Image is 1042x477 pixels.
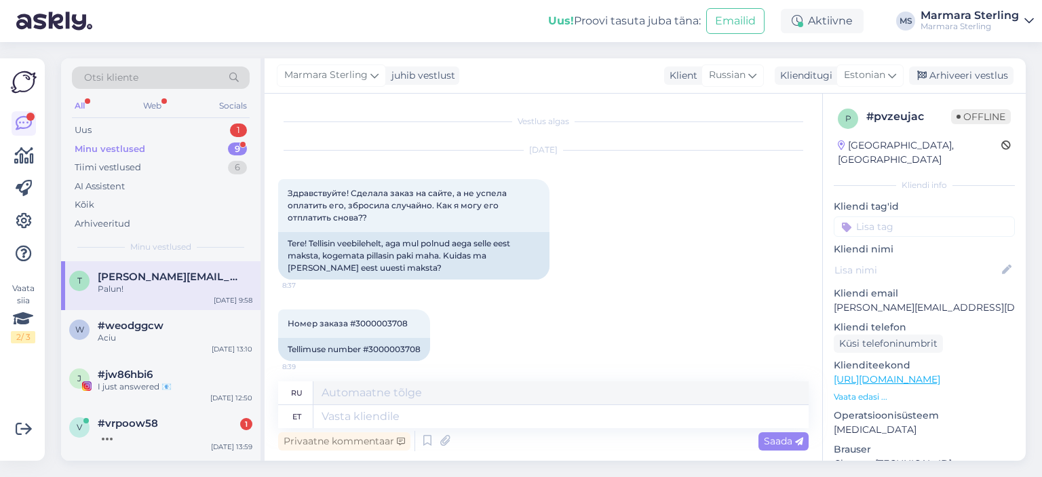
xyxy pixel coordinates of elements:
[951,109,1011,124] span: Offline
[278,144,809,156] div: [DATE]
[834,442,1015,457] p: Brauser
[72,97,88,115] div: All
[11,282,35,343] div: Vaata siia
[834,301,1015,315] p: [PERSON_NAME][EMAIL_ADDRESS][DOMAIN_NAME]
[845,113,851,123] span: p
[211,442,252,452] div: [DATE] 13:59
[834,391,1015,403] p: Vaata edasi ...
[98,381,252,393] div: I just answered 📧
[216,97,250,115] div: Socials
[288,318,408,328] span: Номер заказа #3000003708
[98,332,252,344] div: Aciu
[781,9,864,33] div: Aktiivne
[77,373,81,383] span: j
[664,69,697,83] div: Klient
[77,275,82,286] span: t
[84,71,138,85] span: Otsi kliente
[548,14,574,27] b: Uus!
[98,320,163,332] span: #weodggcw
[75,180,125,193] div: AI Assistent
[834,457,1015,471] p: Chrome [TECHNICAL_ID]
[75,142,145,156] div: Minu vestlused
[834,320,1015,335] p: Kliendi telefon
[278,338,430,361] div: Tellimuse number #3000003708
[228,142,247,156] div: 9
[212,344,252,354] div: [DATE] 13:10
[834,408,1015,423] p: Operatsioonisüsteem
[11,69,37,95] img: Askly Logo
[909,66,1014,85] div: Arhiveeri vestlus
[98,417,158,430] span: #vrpoow58
[228,161,247,174] div: 6
[11,331,35,343] div: 2 / 3
[838,138,1001,167] div: [GEOGRAPHIC_DATA], [GEOGRAPHIC_DATA]
[834,242,1015,256] p: Kliendi nimi
[284,68,368,83] span: Marmara Sterling
[866,109,951,125] div: # pvzeujac
[240,418,252,430] div: 1
[834,335,943,353] div: Küsi telefoninumbrit
[548,13,701,29] div: Proovi tasuta juba täna:
[834,373,940,385] a: [URL][DOMAIN_NAME]
[292,405,301,428] div: et
[764,435,803,447] span: Saada
[834,286,1015,301] p: Kliendi email
[709,68,746,83] span: Russian
[834,423,1015,437] p: [MEDICAL_DATA]
[896,12,915,31] div: MS
[921,10,1019,21] div: Marmara Sterling
[98,271,239,283] span: tanya-solnce5@mail.ru
[230,123,247,137] div: 1
[75,217,130,231] div: Arhiveeritud
[921,10,1034,32] a: Marmara SterlingMarmara Sterling
[288,188,509,223] span: Здравствуйте! Сделала заказ на сайте, а не успела оплатить его, збросила случайно. Как я могу его...
[282,280,333,290] span: 8:37
[140,97,164,115] div: Web
[775,69,832,83] div: Klienditugi
[278,232,549,280] div: Tere! Tellisin veebilehelt, aga mul polnud aega selle eest maksta, kogemata pillasin paki maha. K...
[921,21,1019,32] div: Marmara Sterling
[130,241,191,253] span: Minu vestlused
[844,68,885,83] span: Estonian
[75,161,141,174] div: Tiimi vestlused
[75,324,84,335] span: w
[278,432,410,451] div: Privaatne kommentaar
[834,358,1015,373] p: Klienditeekond
[75,123,92,137] div: Uus
[834,263,999,278] input: Lisa nimi
[77,422,82,432] span: v
[210,393,252,403] div: [DATE] 12:50
[386,69,455,83] div: juhib vestlust
[278,115,809,128] div: Vestlus algas
[291,381,303,404] div: ru
[834,199,1015,214] p: Kliendi tag'id
[98,283,252,295] div: Palun!
[98,368,153,381] span: #jw86hbi6
[834,179,1015,191] div: Kliendi info
[706,8,765,34] button: Emailid
[214,295,252,305] div: [DATE] 9:58
[282,362,333,372] span: 8:39
[834,216,1015,237] input: Lisa tag
[75,198,94,212] div: Kõik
